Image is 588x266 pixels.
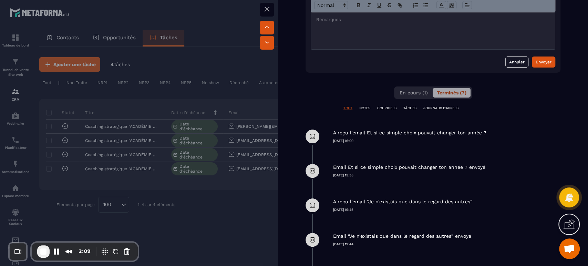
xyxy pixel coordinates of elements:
[333,164,485,171] p: Email Et si ce simple choix pouvait changer ton année ? envoyé
[437,90,466,95] span: Terminés (7)
[400,90,428,95] span: En cours (1)
[403,106,416,111] p: TÂCHES
[333,173,560,178] p: [DATE] 15:58
[333,242,560,247] p: [DATE] 19:44
[433,88,471,98] button: Terminés (7)
[333,207,560,212] p: [DATE] 19:45
[333,130,486,136] p: A reçu l’email Et si ce simple choix pouvait changer ton année ?
[377,106,396,111] p: COURRIELS
[423,106,458,111] p: JOURNAUX D'APPELS
[505,57,528,68] button: Annuler
[532,57,555,68] button: Envoyer
[536,59,551,65] div: Envoyer
[395,88,432,98] button: En cours (1)
[559,238,580,259] div: Ouvrir le chat
[359,106,370,111] p: NOTES
[333,233,471,239] p: Email “Je n’existais que dans le regard des autres” envoyé
[333,139,560,143] p: [DATE] 16:09
[343,106,352,111] p: TOUT
[333,198,472,205] p: A reçu l’email “Je n’existais que dans le regard des autres”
